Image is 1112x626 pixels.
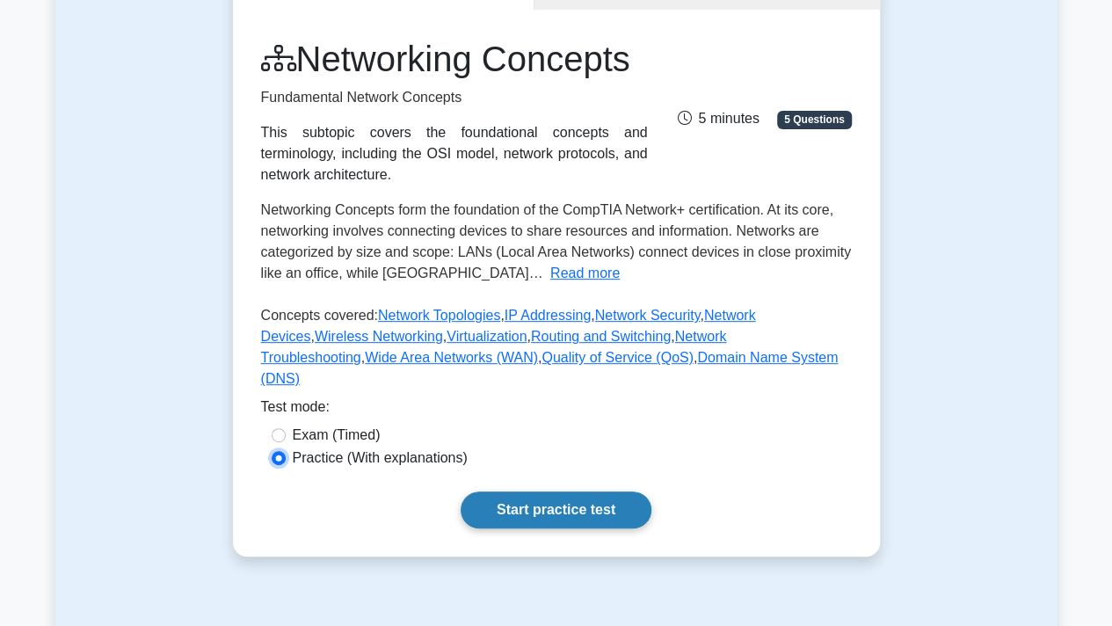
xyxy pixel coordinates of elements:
[541,350,694,365] a: Quality of Service (QoS)
[315,329,443,344] a: Wireless Networking
[261,397,852,425] div: Test mode:
[261,122,648,186] div: This subtopic covers the foundational concepts and terminology, including the OSI model, network ...
[261,87,648,108] p: Fundamental Network Concepts
[550,263,620,284] button: Read more
[595,308,701,323] a: Network Security
[505,308,591,323] a: IP Addressing
[531,329,671,344] a: Routing and Switching
[447,329,527,344] a: Virtualization
[261,329,727,365] a: Network Troubleshooting
[677,111,759,126] span: 5 minutes
[461,491,651,528] a: Start practice test
[777,111,851,128] span: 5 Questions
[365,350,538,365] a: Wide Area Networks (WAN)
[261,202,851,280] span: Networking Concepts form the foundation of the CompTIA Network+ certification. At its core, netwo...
[293,448,468,469] label: Practice (With explanations)
[261,38,648,80] h1: Networking Concepts
[261,305,852,397] p: Concepts covered: , , , , , , , , , ,
[378,308,500,323] a: Network Topologies
[261,308,756,344] a: Network Devices
[293,425,381,446] label: Exam (Timed)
